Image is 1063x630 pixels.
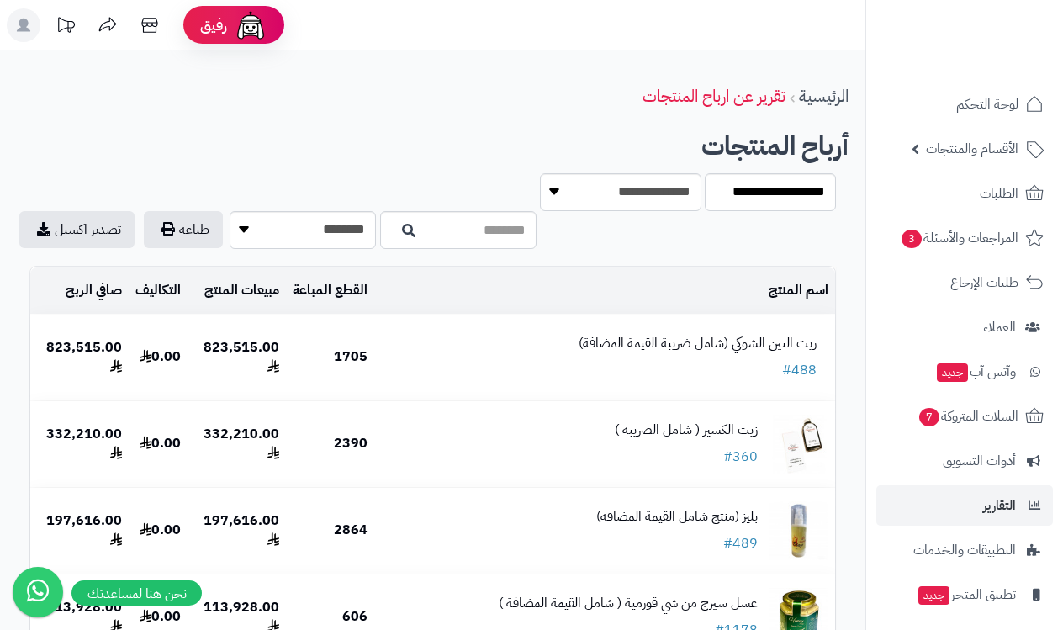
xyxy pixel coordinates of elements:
[919,408,939,426] span: 7
[46,424,122,463] b: 332,210.00
[876,307,1053,347] a: العملاء
[918,586,949,605] span: جديد
[950,271,1018,294] span: طلبات الإرجاع
[935,360,1016,384] span: وآتس آب
[46,337,122,377] b: 823,515.00
[943,449,1016,473] span: أدوات التسويق
[876,218,1053,258] a: المراجعات والأسئلة3
[926,137,1018,161] span: الأقسام والمنتجات
[188,267,286,314] td: مبيعات المنتج
[917,583,1016,606] span: تطبيق المتجر
[144,211,223,248] button: طباعة
[918,405,1018,428] span: السلات المتروكة
[913,538,1016,562] span: التطبيقات والخدمات
[876,530,1053,570] a: التطبيقات والخدمات
[949,47,1047,82] img: logo-2.png
[876,262,1053,303] a: طلبات الإرجاع
[499,594,758,613] p: عسل سيرج من شي قورمية ( شامل القيمة المضافة )
[769,415,828,474] img: 1667489028-C7628D2A-21CB-4ECE-ABDA-869F195B5451-100x100.JPEG
[723,447,758,467] a: #360
[200,15,227,35] span: رفيق
[204,424,279,463] b: 332,210.00
[799,83,849,109] a: الرئيسية
[983,494,1016,517] span: التقارير
[46,511,122,550] b: 197,616.00
[782,360,817,380] a: #488
[876,352,1053,392] a: وآتس آبجديد
[723,533,758,553] a: #489
[342,606,368,627] b: 606
[204,337,279,377] b: 823,515.00
[900,226,1018,250] span: المراجعات والأسئلة
[129,267,188,314] td: التكاليف
[643,83,785,109] a: تقرير عن ارباح المنتجات
[140,433,181,453] b: 0.00
[902,230,922,248] span: 3
[983,315,1016,339] span: العملاء
[374,267,835,314] td: اسم المنتج
[876,173,1053,214] a: الطلبات
[876,574,1053,615] a: تطبيق المتجرجديد
[19,211,135,248] a: تصدير اكسيل
[45,8,87,46] a: تحديثات المنصة
[140,520,181,540] b: 0.00
[876,485,1053,526] a: التقارير
[769,501,828,560] img: 4896936523a524ca77988e4373d81dabacb-100x100.JPEG
[579,334,817,353] p: زيت التين الشوكي (شامل ضريبة القيمة المضافة)
[334,347,368,367] b: 1705
[876,441,1053,481] a: أدوات التسويق
[204,511,279,550] b: 197,616.00
[876,396,1053,437] a: السلات المتروكة7
[140,347,181,367] b: 0.00
[615,421,758,440] p: زيت الكسير ( شامل الضريبه )
[234,8,267,42] img: ai-face.png
[980,182,1018,205] span: الطلبات
[286,267,374,314] td: القطع المباعة
[701,126,849,166] b: أرباح المنتجات
[140,606,181,627] b: 0.00
[876,84,1053,124] a: لوحة التحكم
[956,93,1018,116] span: لوحة التحكم
[30,267,129,314] td: صافي الربح
[334,520,368,540] b: 2864
[596,507,758,527] p: بليز (منتج شامل القيمة المضافه)
[334,433,368,453] b: 2390
[937,363,968,382] span: جديد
